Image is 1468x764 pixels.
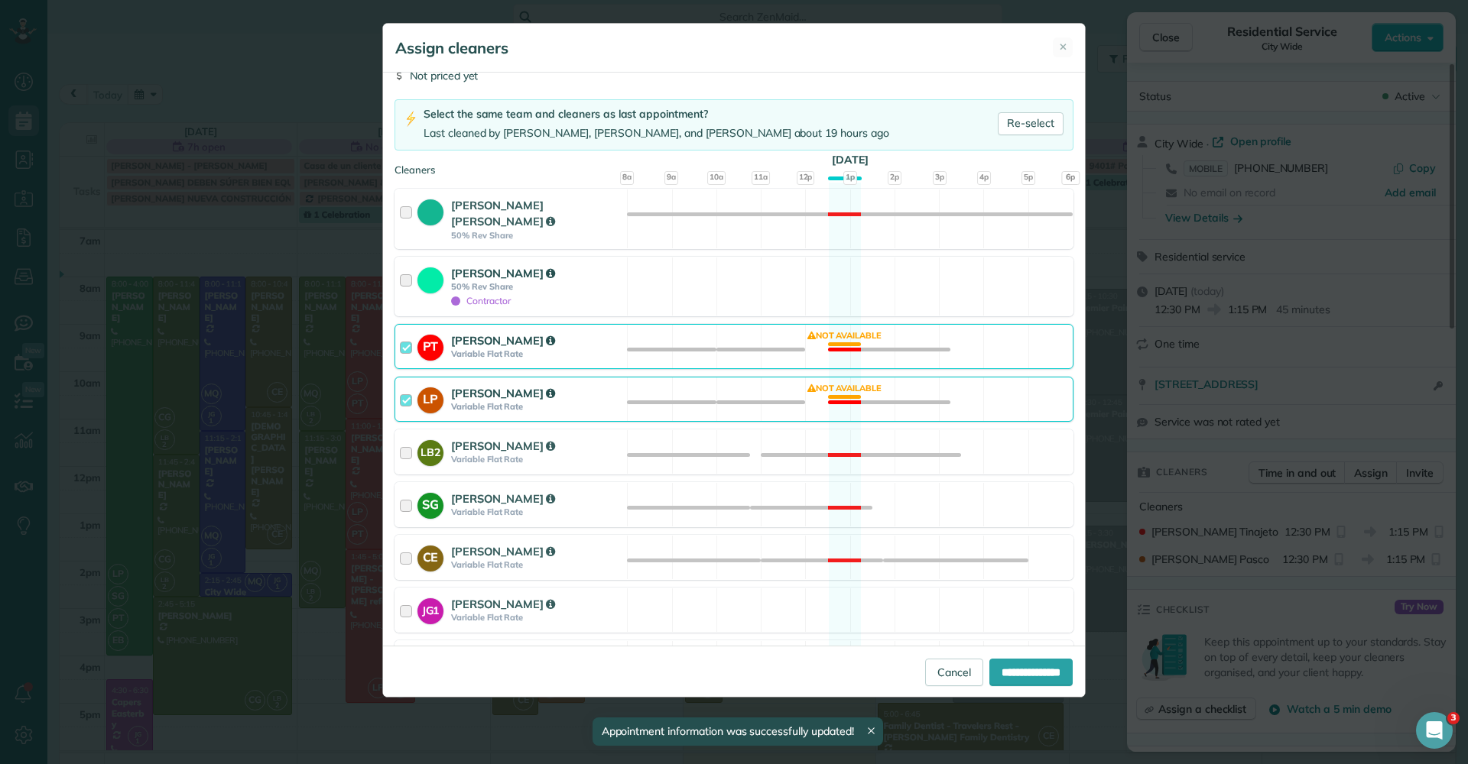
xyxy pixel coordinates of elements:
[395,163,1073,167] div: Cleaners
[451,544,555,558] strong: [PERSON_NAME]
[451,386,555,400] strong: [PERSON_NAME]
[395,37,508,59] h5: Assign cleaners
[417,545,443,567] strong: CE
[1059,40,1067,54] span: ✕
[417,335,443,356] strong: PT
[451,454,622,465] strong: Variable Flat Rate
[417,493,443,514] strong: SG
[451,348,622,359] strong: Variable Flat Rate
[925,659,983,686] a: Cancel
[451,266,555,280] strong: [PERSON_NAME]
[1447,712,1460,724] span: 3
[451,612,622,623] strong: Variable Flat Rate
[451,439,555,453] strong: [PERSON_NAME]
[451,401,622,412] strong: Variable Flat Rate
[1416,712,1453,749] iframe: Intercom live chat
[592,717,882,746] div: Appointment information was successfully updated!
[451,230,622,241] strong: 50% Rev Share
[451,597,555,611] strong: [PERSON_NAME]
[451,281,622,292] strong: 50% Rev Share
[424,125,889,141] div: Last cleaned by [PERSON_NAME], [PERSON_NAME], and [PERSON_NAME] about 19 hours ago
[417,387,443,409] strong: LP
[451,295,511,306] span: Contractor
[451,507,622,517] strong: Variable Flat Rate
[451,333,555,348] strong: [PERSON_NAME]
[451,559,622,570] strong: Variable Flat Rate
[404,111,417,127] img: lightning-bolt-icon-94e5364df696ac2de96d3a42b8a9ff6ba979493684c50e6bbbcda72601fa0d29.png
[417,440,443,461] strong: LB2
[998,112,1064,135] a: Re-select
[451,198,555,228] strong: [PERSON_NAME] [PERSON_NAME]
[417,598,443,619] strong: JG1
[395,68,1073,83] div: Not priced yet
[424,106,889,122] div: Select the same team and cleaners as last appointment?
[451,491,555,506] strong: [PERSON_NAME]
